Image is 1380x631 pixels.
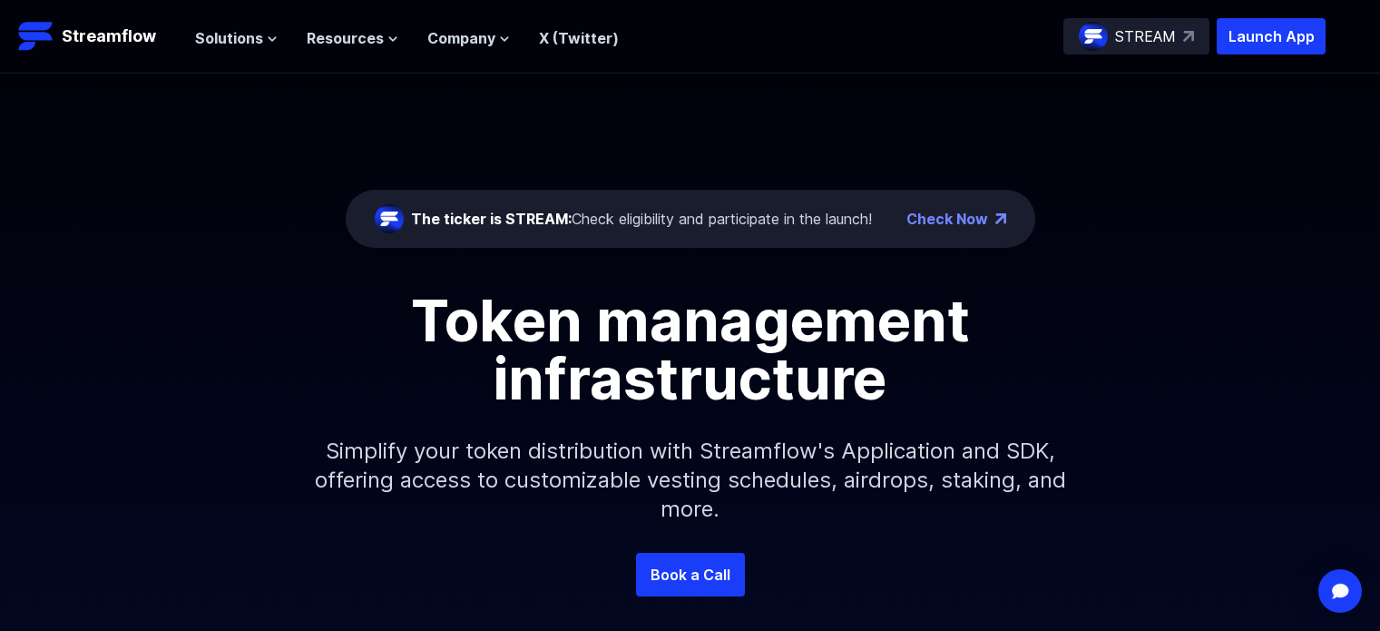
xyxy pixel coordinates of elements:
a: STREAM [1063,18,1209,54]
button: Company [427,27,510,49]
a: Book a Call [636,553,745,596]
img: top-right-arrow.svg [1183,31,1194,42]
img: streamflow-logo-circle.png [375,204,404,233]
p: Simplify your token distribution with Streamflow's Application and SDK, offering access to custom... [300,408,1081,553]
h1: Token management infrastructure [282,291,1099,408]
button: Solutions [195,27,278,49]
div: Check eligibility and participate in the launch! [411,208,872,230]
div: Open Intercom Messenger [1318,569,1362,613]
span: Resources [307,27,384,49]
span: The ticker is STREAM: [411,210,572,228]
button: Launch App [1217,18,1326,54]
img: Streamflow Logo [18,18,54,54]
p: Streamflow [62,24,156,49]
p: STREAM [1115,25,1176,47]
a: X (Twitter) [539,29,619,47]
button: Resources [307,27,398,49]
img: top-right-arrow.png [995,213,1006,224]
span: Company [427,27,495,49]
a: Streamflow [18,18,177,54]
img: streamflow-logo-circle.png [1079,22,1108,51]
a: Check Now [906,208,988,230]
span: Solutions [195,27,263,49]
